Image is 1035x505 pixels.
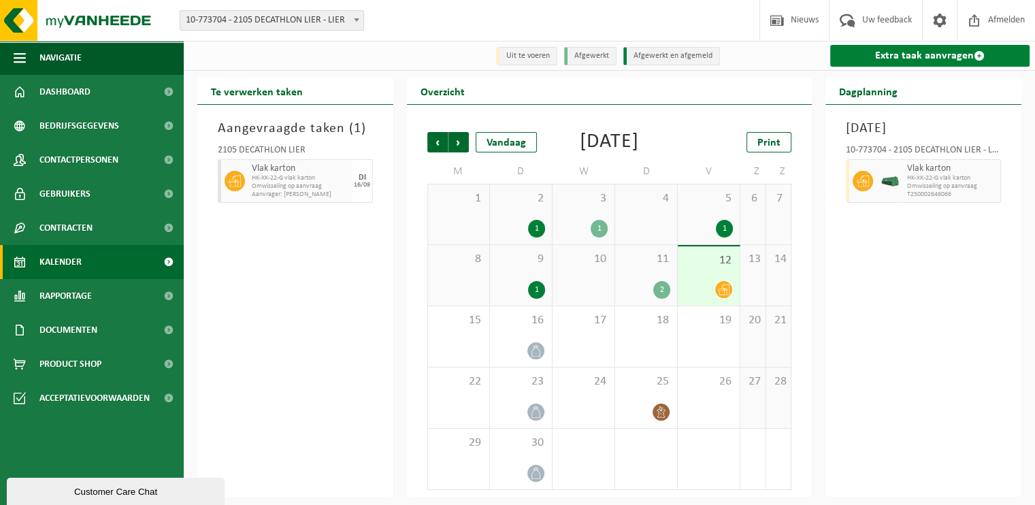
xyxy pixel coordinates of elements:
span: Kalender [39,245,82,279]
span: Vorige [427,132,448,152]
span: 25 [622,374,670,389]
span: T250002646066 [907,191,997,199]
span: Documenten [39,313,97,347]
span: 13 [747,252,758,267]
span: 1 [354,122,361,135]
div: 2 [653,281,670,299]
span: Aanvrager: [PERSON_NAME] [252,191,349,199]
span: 10-773704 - 2105 DECATHLON LIER - LIER [180,11,363,30]
span: HK-XK-22-G vlak karton [907,174,997,182]
span: 10 [559,252,608,267]
h2: Overzicht [407,78,478,104]
td: D [490,159,553,184]
h2: Dagplanning [825,78,911,104]
span: 9 [497,252,545,267]
span: Product Shop [39,347,101,381]
span: Contactpersonen [39,143,118,177]
span: 21 [773,313,785,328]
td: Z [766,159,792,184]
span: Bedrijfsgegevens [39,109,119,143]
span: 2 [497,191,545,206]
span: 20 [747,313,758,328]
span: 24 [559,374,608,389]
h3: [DATE] [846,118,1001,139]
span: Navigatie [39,41,82,75]
span: 14 [773,252,785,267]
div: [DATE] [580,132,639,152]
a: Print [746,132,791,152]
span: 27 [747,374,758,389]
span: 8 [435,252,482,267]
span: 15 [435,313,482,328]
div: 10-773704 - 2105 DECATHLON LIER - LIER [846,146,1001,159]
span: 1 [435,191,482,206]
span: 7 [773,191,785,206]
div: DI [359,174,366,182]
span: 16 [497,313,545,328]
span: 29 [435,436,482,451]
span: Vlak karton [907,163,997,174]
span: Contracten [39,211,93,245]
li: Afgewerkt en afgemeld [623,47,720,65]
span: 4 [622,191,670,206]
span: 22 [435,374,482,389]
div: 1 [528,281,545,299]
span: 19 [685,313,733,328]
span: 10-773704 - 2105 DECATHLON LIER - LIER [180,10,364,31]
iframe: chat widget [7,475,227,505]
div: 2105 DECATHLON LIER [218,146,373,159]
span: 28 [773,374,785,389]
span: Omwisseling op aanvraag [252,182,349,191]
span: 30 [497,436,545,451]
div: 1 [528,220,545,238]
span: 17 [559,313,608,328]
div: 1 [591,220,608,238]
span: 12 [685,253,733,268]
div: 1 [716,220,733,238]
span: Omwisseling op aanvraag [907,182,997,191]
span: 11 [622,252,670,267]
td: D [615,159,678,184]
h2: Te verwerken taken [197,78,316,104]
span: Dashboard [39,75,91,109]
span: Print [757,137,781,148]
td: Z [740,159,766,184]
a: Extra taak aanvragen [830,45,1030,67]
td: V [678,159,740,184]
span: Gebruikers [39,177,91,211]
span: 6 [747,191,758,206]
span: Rapportage [39,279,92,313]
td: M [427,159,490,184]
li: Afgewerkt [564,47,617,65]
span: 18 [622,313,670,328]
div: 16/09 [354,182,370,189]
span: 23 [497,374,545,389]
span: 5 [685,191,733,206]
span: Vlak karton [252,163,349,174]
h3: Aangevraagde taken ( ) [218,118,373,139]
span: 26 [685,374,733,389]
span: Volgende [448,132,469,152]
div: Vandaag [476,132,537,152]
img: HK-XK-22-GN-00 [880,176,900,186]
li: Uit te voeren [496,47,557,65]
span: HK-XK-22-G vlak karton [252,174,349,182]
span: 3 [559,191,608,206]
span: Acceptatievoorwaarden [39,381,150,415]
td: W [553,159,615,184]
